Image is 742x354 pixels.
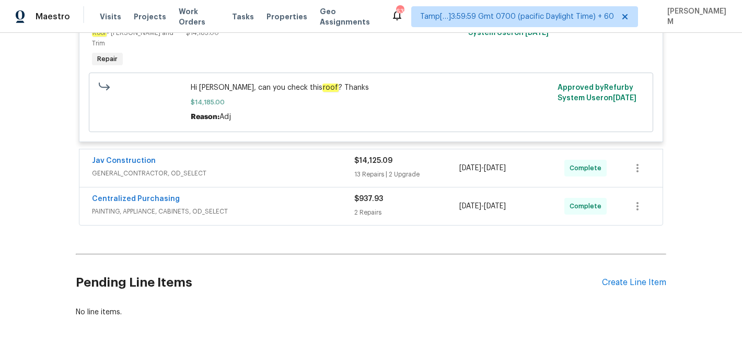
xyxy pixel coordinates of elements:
[484,164,506,172] span: [DATE]
[92,168,354,179] span: GENERAL_CONTRACTOR, OD_SELECT
[570,163,606,173] span: Complete
[232,13,254,20] span: Tasks
[613,95,636,102] span: [DATE]
[92,157,156,164] a: Jav Construction
[525,29,549,37] span: [DATE]
[396,6,403,17] div: 637
[570,201,606,211] span: Complete
[459,164,481,172] span: [DATE]
[354,157,392,164] span: $14,125.09
[186,30,219,36] span: $14,185.00
[602,278,666,288] div: Create Line Item
[459,203,481,210] span: [DATE]
[36,11,70,22] span: Maestro
[93,54,122,64] span: Repair
[191,97,552,108] span: $14,185.00
[420,11,614,22] span: Tamp[…]3:59:59 Gmt 0700 (pacific Daylight Time) + 60
[191,82,552,93] span: Hi [PERSON_NAME], can you check this ? Thanks
[459,201,506,211] span: -
[266,11,307,22] span: Properties
[320,6,378,27] span: Geo Assignments
[354,195,383,203] span: $937.93
[219,113,231,121] span: Adj
[354,207,459,218] div: 2 Repairs
[663,6,726,27] span: [PERSON_NAME] M
[134,11,166,22] span: Projects
[484,203,506,210] span: [DATE]
[76,307,666,317] div: No line items.
[92,195,180,203] a: Centralized Purchasing
[179,6,219,27] span: Work Orders
[191,113,219,121] span: Reason:
[459,163,506,173] span: -
[92,29,107,37] em: Roof
[92,206,354,217] span: PAINTING, APPLIANCE, CABINETS, OD_SELECT
[322,84,339,92] em: roof
[76,258,602,307] h2: Pending Line Items
[100,11,121,22] span: Visits
[354,169,459,180] div: 13 Repairs | 2 Upgrade
[558,84,636,102] span: Approved by Refurby System User on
